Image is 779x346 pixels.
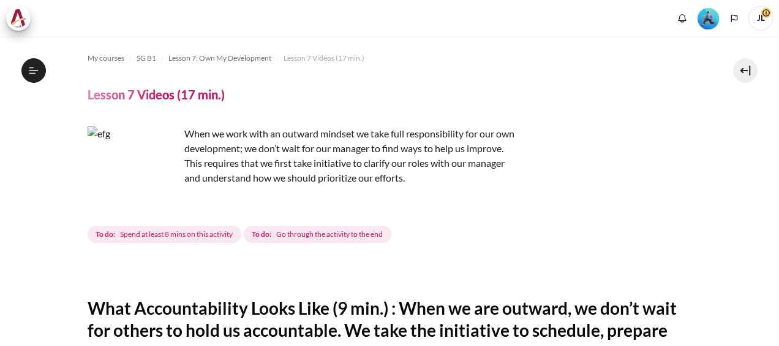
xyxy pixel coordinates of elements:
[10,9,27,28] img: Architeck
[698,7,719,29] div: Level #3
[276,229,383,240] span: Go through the activity to the end
[137,51,156,66] a: SG B1
[88,53,124,64] span: My courses
[88,126,179,218] img: efg
[284,51,364,66] a: Lesson 7 Videos (17 min.)
[725,9,743,28] button: Languages
[284,53,364,64] span: Lesson 7 Videos (17 min.)
[88,48,692,68] nav: Navigation bar
[96,229,115,240] strong: To do:
[748,6,773,31] span: JL
[698,8,719,29] img: Level #3
[137,53,156,64] span: SG B1
[88,51,124,66] a: My courses
[748,6,773,31] a: User menu
[693,7,724,29] a: Level #3
[252,229,271,240] strong: To do:
[88,126,516,185] p: When we work with an outward mindset we take full responsibility for our own development; we don’...
[6,6,37,31] a: Architeck Architeck
[88,87,225,102] h4: Lesson 7 Videos (17 min.)
[168,51,271,66] a: Lesson 7: Own My Development
[168,53,271,64] span: Lesson 7: Own My Development
[88,223,394,245] div: Completion requirements for Lesson 7 Videos (17 min.)
[120,229,233,240] span: Spend at least 8 mins on this activity
[673,9,691,28] div: Show notification window with no new notifications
